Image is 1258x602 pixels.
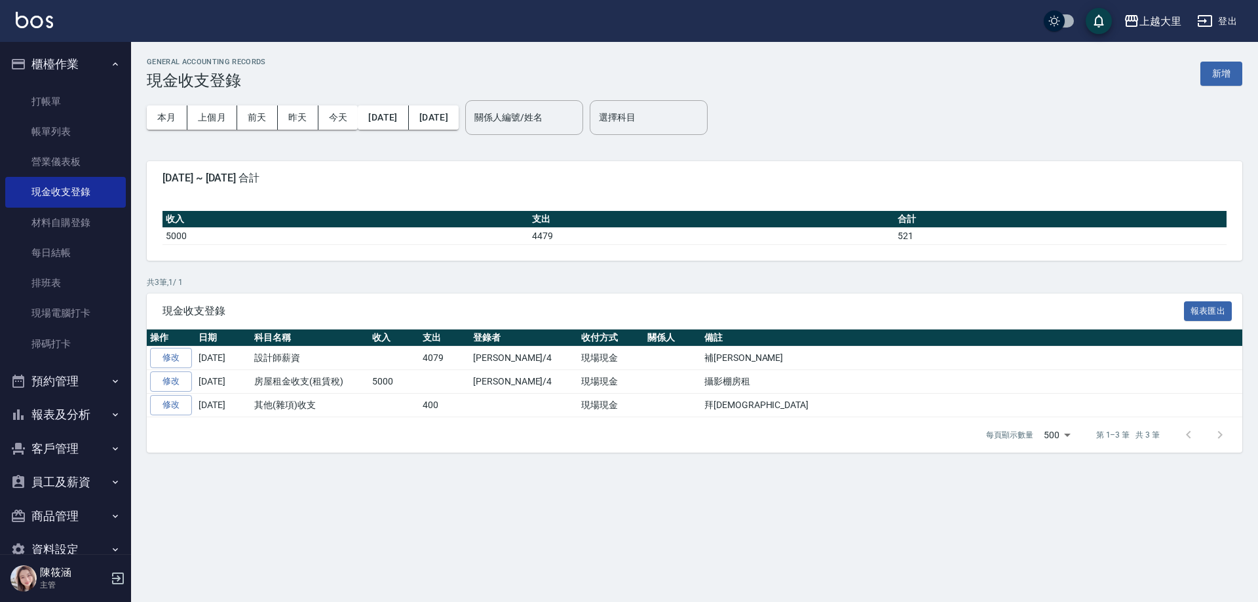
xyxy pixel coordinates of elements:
[187,105,237,130] button: 上個月
[195,370,251,394] td: [DATE]
[5,432,126,466] button: 客戶管理
[5,177,126,207] a: 現金收支登錄
[40,566,107,579] h5: 陳筱涵
[162,211,529,228] th: 收入
[147,58,266,66] h2: GENERAL ACCOUNTING RECORDS
[470,370,578,394] td: [PERSON_NAME]/4
[1184,301,1232,322] button: 報表匯出
[195,393,251,417] td: [DATE]
[162,172,1227,185] span: [DATE] ~ [DATE] 合計
[5,147,126,177] a: 營業儀表板
[5,329,126,359] a: 掃碼打卡
[251,393,369,417] td: 其他(雜項)收支
[701,347,1242,370] td: 補[PERSON_NAME]
[1086,8,1112,34] button: save
[278,105,318,130] button: 昨天
[5,398,126,432] button: 報表及分析
[701,370,1242,394] td: 攝影棚房租
[150,371,192,392] a: 修改
[195,329,251,347] th: 日期
[150,348,192,368] a: 修改
[894,227,1227,244] td: 521
[5,86,126,117] a: 打帳單
[578,393,644,417] td: 現場現金
[369,370,419,394] td: 5000
[578,329,644,347] th: 收付方式
[147,276,1242,288] p: 共 3 筆, 1 / 1
[5,364,126,398] button: 預約管理
[147,329,195,347] th: 操作
[1200,67,1242,79] a: 新增
[237,105,278,130] button: 前天
[1096,429,1160,441] p: 第 1–3 筆 共 3 筆
[529,211,895,228] th: 支出
[251,347,369,370] td: 設計師薪資
[40,579,107,591] p: 主管
[5,465,126,499] button: 員工及薪資
[10,565,37,592] img: Person
[894,211,1227,228] th: 合計
[701,393,1242,417] td: 拜[DEMOGRAPHIC_DATA]
[1118,8,1187,35] button: 上越大里
[1184,304,1232,316] a: 報表匯出
[1192,9,1242,33] button: 登出
[529,227,895,244] td: 4479
[5,298,126,328] a: 現場電腦打卡
[147,71,266,90] h3: 現金收支登錄
[16,12,53,28] img: Logo
[701,329,1242,347] th: 備註
[5,117,126,147] a: 帳單列表
[358,105,408,130] button: [DATE]
[369,329,419,347] th: 收入
[195,347,251,370] td: [DATE]
[419,393,470,417] td: 400
[251,329,369,347] th: 科目名稱
[162,227,529,244] td: 5000
[1039,417,1075,453] div: 500
[5,268,126,298] a: 排班表
[318,105,358,130] button: 今天
[578,347,644,370] td: 現場現金
[5,47,126,81] button: 櫃檯作業
[419,347,470,370] td: 4079
[419,329,470,347] th: 支出
[147,105,187,130] button: 本月
[251,370,369,394] td: 房屋租金收支(租賃稅)
[5,533,126,567] button: 資料設定
[1139,13,1181,29] div: 上越大里
[644,329,701,347] th: 關係人
[470,347,578,370] td: [PERSON_NAME]/4
[578,370,644,394] td: 現場現金
[5,238,126,268] a: 每日結帳
[1200,62,1242,86] button: 新增
[5,208,126,238] a: 材料自購登錄
[470,329,578,347] th: 登錄者
[986,429,1033,441] p: 每頁顯示數量
[150,395,192,415] a: 修改
[409,105,459,130] button: [DATE]
[5,499,126,533] button: 商品管理
[162,305,1184,318] span: 現金收支登錄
